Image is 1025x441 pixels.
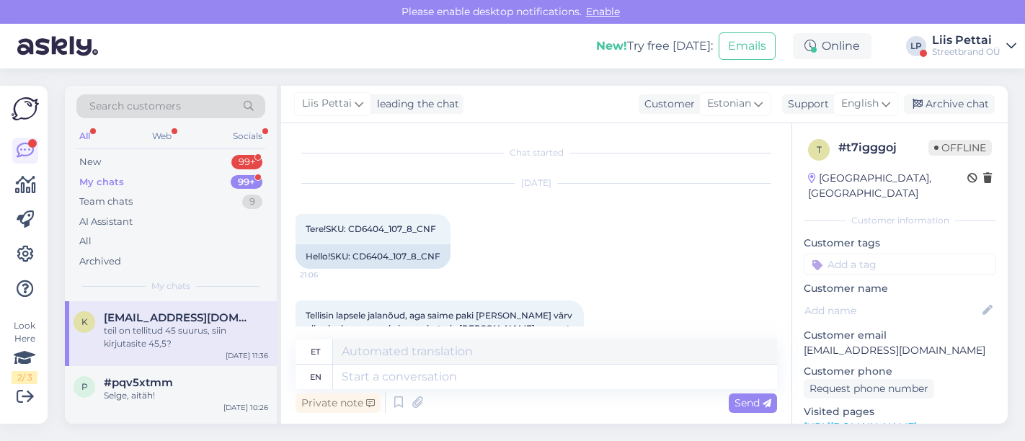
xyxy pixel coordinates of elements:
p: Customer phone [804,364,996,379]
div: Private note [296,393,381,413]
div: 99+ [231,175,262,190]
span: 21:06 [300,269,354,280]
input: Add a tag [804,254,996,275]
div: en [310,365,321,389]
div: [DATE] [296,177,777,190]
div: AI Assistant [79,215,133,229]
div: New [79,155,101,169]
img: Askly Logo [12,97,39,120]
div: leading the chat [371,97,459,112]
div: Online [793,33,871,59]
div: Archived [79,254,121,269]
div: Look Here [12,319,37,384]
span: Estonian [707,96,751,112]
div: [DATE] 11:36 [226,350,268,361]
span: Enable [582,5,624,18]
div: # t7igggoj [838,139,928,156]
p: Customer email [804,328,996,343]
p: Customer name [804,281,996,296]
span: t [817,144,822,155]
div: Archive chat [904,94,995,114]
div: Socials [230,127,265,146]
div: 9 [242,195,262,209]
div: Hello!SKU: CD6404_107_8_CNF [296,244,451,269]
div: 99+ [231,155,262,169]
a: Liis PettaiStreetbrand OÜ [932,35,1016,58]
button: Emails [719,32,776,60]
div: Try free [DATE]: [596,37,713,55]
span: Liis Pettai [302,96,352,112]
span: Send [735,396,771,409]
p: [EMAIL_ADDRESS][DOMAIN_NAME] [804,343,996,358]
span: Tellisin lapsele jalanõud, aga saime paki [PERSON_NAME] värv oli vale…kas me saaksime vahetada [P... [306,310,574,347]
div: My chats [79,175,124,190]
div: All [79,234,92,249]
div: Web [149,127,174,146]
span: p [81,381,88,392]
span: Search customers [89,99,181,114]
div: Chat started [296,146,777,159]
span: k [81,316,88,327]
div: Team chats [79,195,133,209]
div: Customer [639,97,695,112]
b: New! [596,39,627,53]
span: My chats [151,280,190,293]
input: Add name [804,303,980,318]
span: Offline [928,140,992,156]
div: Liis Pettai [932,35,1000,46]
div: teil on tellitud 45 suurus, siin kirjutasite 45,5? [104,324,268,350]
div: Streetbrand OÜ [932,46,1000,58]
div: [GEOGRAPHIC_DATA], [GEOGRAPHIC_DATA] [808,171,967,201]
div: [DATE] 10:26 [223,402,268,413]
div: All [76,127,93,146]
a: [URL][DOMAIN_NAME] [804,420,917,433]
span: English [841,96,879,112]
div: Support [782,97,829,112]
p: Visited pages [804,404,996,419]
span: kersti.rst@gmail.com [104,311,254,324]
span: #pqv5xtmm [104,376,173,389]
div: Customer information [804,214,996,227]
div: 2 / 3 [12,371,37,384]
div: LP [906,36,926,56]
div: Selge, aitäh! [104,389,268,402]
p: Customer tags [804,236,996,251]
div: Request phone number [804,379,934,398]
span: Tere!SKU: CD6404_107_8_CNF [306,223,436,234]
div: et [311,339,320,364]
